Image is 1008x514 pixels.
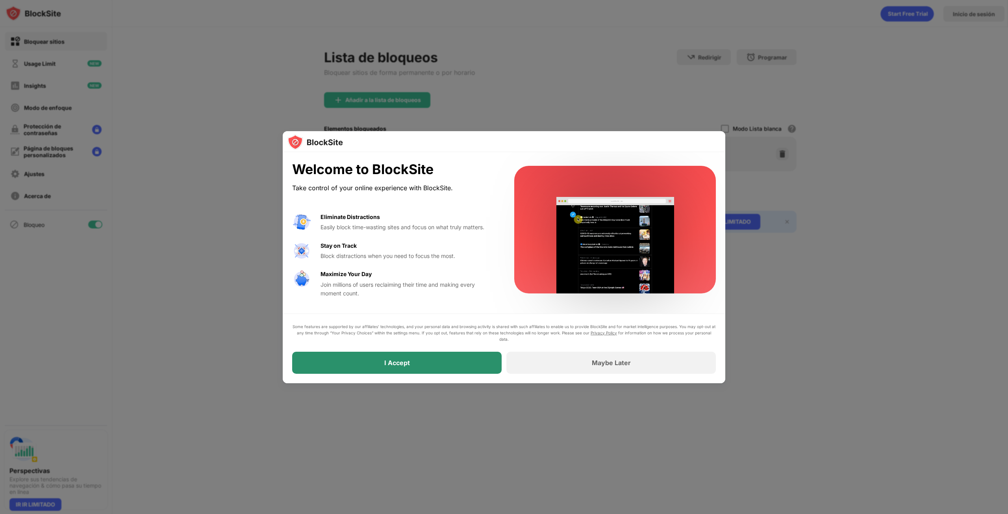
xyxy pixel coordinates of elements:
[321,241,357,250] div: Stay on Track
[321,280,495,298] div: Join millions of users reclaiming their time and making every moment count.
[287,134,343,150] img: logo-blocksite.svg
[321,270,372,278] div: Maximize Your Day
[592,359,631,367] div: Maybe Later
[292,161,495,178] div: Welcome to BlockSite
[384,359,410,367] div: I Accept
[591,330,617,335] a: Privacy Policy
[292,182,495,194] div: Take control of your online experience with BlockSite.
[292,213,311,232] img: value-avoid-distractions.svg
[321,223,495,232] div: Easily block time-wasting sites and focus on what truly matters.
[321,213,380,221] div: Eliminate Distractions
[292,323,716,342] div: Some features are supported by our affiliates’ technologies, and your personal data and browsing ...
[321,252,495,260] div: Block distractions when you need to focus the most.
[292,241,311,260] img: value-focus.svg
[292,270,311,289] img: value-safe-time.svg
